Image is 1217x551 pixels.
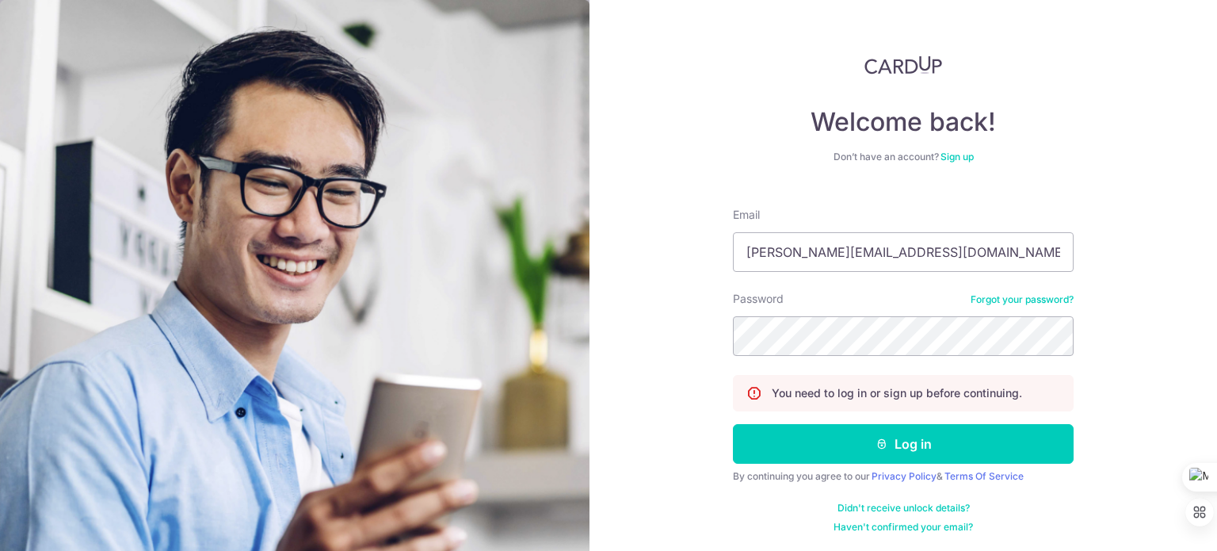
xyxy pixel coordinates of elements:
a: Privacy Policy [872,470,937,482]
h4: Welcome back! [733,106,1074,138]
button: Log in [733,424,1074,464]
input: Enter your Email [733,232,1074,272]
img: CardUp Logo [864,55,942,75]
a: Didn't receive unlock details? [837,502,970,515]
label: Email [733,207,760,223]
div: Don’t have an account? [733,151,1074,163]
label: Password [733,291,784,307]
a: Forgot your password? [971,293,1074,306]
div: By continuing you agree to our & [733,470,1074,483]
a: Sign up [940,151,974,163]
a: Haven't confirmed your email? [834,521,973,534]
p: You need to log in or sign up before continuing. [772,385,1022,401]
a: Terms Of Service [944,470,1024,482]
